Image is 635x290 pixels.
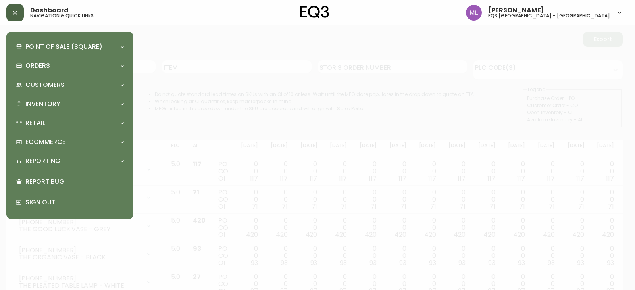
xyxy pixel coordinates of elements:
[30,7,69,13] span: Dashboard
[25,61,50,70] p: Orders
[25,81,65,89] p: Customers
[13,95,127,113] div: Inventory
[25,138,65,146] p: Ecommerce
[25,157,60,165] p: Reporting
[13,152,127,170] div: Reporting
[25,100,60,108] p: Inventory
[13,192,127,213] div: Sign Out
[300,6,329,18] img: logo
[13,57,127,75] div: Orders
[25,119,45,127] p: Retail
[13,38,127,56] div: Point of Sale (Square)
[25,42,102,51] p: Point of Sale (Square)
[25,177,124,186] p: Report Bug
[13,171,127,192] div: Report Bug
[25,198,124,207] p: Sign Out
[13,133,127,151] div: Ecommerce
[13,76,127,94] div: Customers
[466,5,482,21] img: baddbcff1c9a25bf9b3a4739eeaf679c
[13,114,127,132] div: Retail
[30,13,94,18] h5: navigation & quick links
[488,7,544,13] span: [PERSON_NAME]
[488,13,610,18] h5: eq3 [GEOGRAPHIC_DATA] - [GEOGRAPHIC_DATA]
